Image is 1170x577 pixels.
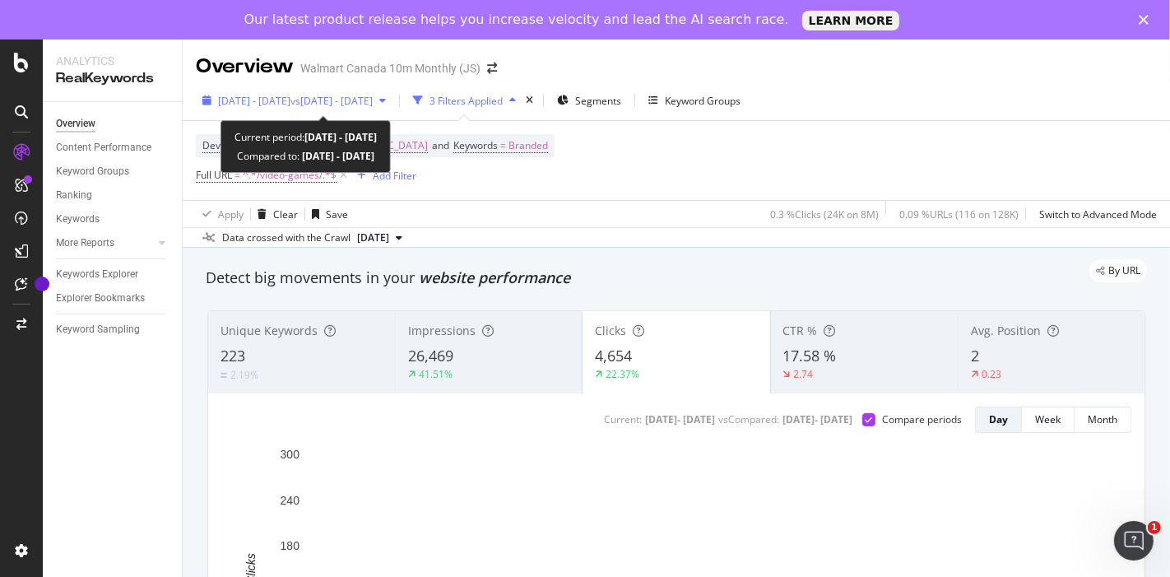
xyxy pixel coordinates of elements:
[218,94,290,108] span: [DATE] - [DATE]
[882,412,962,426] div: Compare periods
[783,323,818,338] span: CTR %
[508,134,548,157] span: Branded
[1089,259,1147,282] div: legacy label
[1114,521,1154,561] iframe: Intercom live chat
[56,290,170,307] a: Explorer Bookmarks
[989,412,1008,426] div: Day
[604,412,642,426] div: Current:
[794,367,814,381] div: 2.74
[595,323,626,338] span: Clicks
[326,207,348,221] div: Save
[550,87,628,114] button: Segments
[243,164,337,187] span: ^.*/video-games/.*$
[1035,412,1061,426] div: Week
[56,235,114,252] div: More Reports
[419,367,453,381] div: 41.51%
[221,373,227,378] img: Equal
[218,207,244,221] div: Apply
[575,94,621,108] span: Segments
[221,346,245,365] span: 223
[56,290,145,307] div: Explorer Bookmarks
[281,539,300,552] text: 180
[971,346,979,365] span: 2
[56,115,170,133] a: Overview
[351,228,409,248] button: [DATE]
[196,168,232,182] span: Full URL
[899,207,1019,221] div: 0.09 % URLs ( 116 on 128K )
[56,266,138,283] div: Keywords Explorer
[56,187,92,204] div: Ranking
[500,138,506,152] span: =
[56,187,170,204] a: Ranking
[281,494,300,507] text: 240
[56,321,170,338] a: Keyword Sampling
[406,87,522,114] button: 3 Filters Applied
[1075,407,1131,433] button: Month
[222,230,351,245] div: Data crossed with the Crawl
[56,211,100,228] div: Keywords
[432,138,449,152] span: and
[234,168,240,182] span: =
[281,448,300,461] text: 300
[782,412,852,426] div: [DATE] - [DATE]
[221,323,318,338] span: Unique Keywords
[408,346,453,365] span: 26,469
[56,53,169,69] div: Analytics
[1088,412,1117,426] div: Month
[299,149,374,163] b: [DATE] - [DATE]
[56,69,169,88] div: RealKeywords
[237,147,374,165] div: Compared to:
[975,407,1022,433] button: Day
[770,207,879,221] div: 0.3 % Clicks ( 24K on 8M )
[1108,266,1140,276] span: By URL
[1022,407,1075,433] button: Week
[305,201,348,227] button: Save
[783,346,837,365] span: 17.58 %
[1039,207,1157,221] div: Switch to Advanced Mode
[665,94,741,108] div: Keyword Groups
[642,87,747,114] button: Keyword Groups
[56,321,140,338] div: Keyword Sampling
[56,163,170,180] a: Keyword Groups
[290,94,373,108] span: vs [DATE] - [DATE]
[373,169,416,183] div: Add Filter
[718,412,779,426] div: vs Compared :
[230,368,258,382] div: 2.19%
[522,92,536,109] div: times
[802,11,900,30] a: LEARN MORE
[357,230,389,245] span: 2025 Jul. 25th
[487,63,497,74] div: arrow-right-arrow-left
[56,266,170,283] a: Keywords Explorer
[408,323,476,338] span: Impressions
[1033,201,1157,227] button: Switch to Advanced Mode
[351,165,416,185] button: Add Filter
[234,128,377,147] div: Current period:
[56,163,129,180] div: Keyword Groups
[453,138,498,152] span: Keywords
[429,94,503,108] div: 3 Filters Applied
[1148,521,1161,534] span: 1
[56,115,95,133] div: Overview
[196,87,392,114] button: [DATE] - [DATE]vs[DATE] - [DATE]
[304,130,377,144] b: [DATE] - [DATE]
[251,201,298,227] button: Clear
[982,367,1001,381] div: 0.23
[595,346,632,365] span: 4,654
[196,201,244,227] button: Apply
[56,211,170,228] a: Keywords
[300,60,481,77] div: Walmart Canada 10m Monthly (JS)
[56,235,154,252] a: More Reports
[1139,15,1155,25] div: Close
[273,207,298,221] div: Clear
[202,138,234,152] span: Device
[196,53,294,81] div: Overview
[35,277,49,291] div: Tooltip anchor
[971,323,1041,338] span: Avg. Position
[56,139,170,156] a: Content Performance
[645,412,715,426] div: [DATE] - [DATE]
[56,139,151,156] div: Content Performance
[606,367,639,381] div: 22.37%
[244,12,789,28] div: Our latest product release helps you increase velocity and lead the AI search race.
